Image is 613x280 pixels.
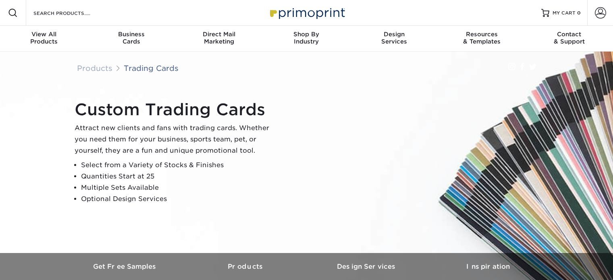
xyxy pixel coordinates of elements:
span: Resources [438,31,525,38]
h1: Custom Trading Cards [75,100,276,119]
a: Contact& Support [526,26,613,52]
img: Primoprint [266,4,347,21]
span: Shop By [263,31,350,38]
a: Products [186,253,307,280]
div: Cards [87,31,175,45]
div: Services [350,31,438,45]
p: Attract new clients and fans with trading cards. Whether you need them for your business, sports ... [75,122,276,156]
li: Multiple Sets Available [81,182,276,193]
div: & Templates [438,31,525,45]
li: Select from a Variety of Stocks & Finishes [81,160,276,171]
span: MY CART [553,10,576,17]
span: Design [350,31,438,38]
a: Inspiration [428,253,549,280]
h3: Products [186,263,307,270]
a: Trading Cards [124,64,179,73]
div: Industry [263,31,350,45]
h3: Inspiration [428,263,549,270]
a: Design Services [307,253,428,280]
a: BusinessCards [87,26,175,52]
span: Business [87,31,175,38]
div: & Support [526,31,613,45]
li: Optional Design Services [81,193,276,205]
span: 0 [577,10,581,16]
a: Shop ByIndustry [263,26,350,52]
h3: Design Services [307,263,428,270]
a: Resources& Templates [438,26,525,52]
a: Products [77,64,112,73]
span: Contact [526,31,613,38]
li: Quantities Start at 25 [81,171,276,182]
a: Get Free Samples [65,253,186,280]
span: Direct Mail [175,31,263,38]
h3: Get Free Samples [65,263,186,270]
div: Marketing [175,31,263,45]
input: SEARCH PRODUCTS..... [33,8,111,18]
a: Direct MailMarketing [175,26,263,52]
a: DesignServices [350,26,438,52]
